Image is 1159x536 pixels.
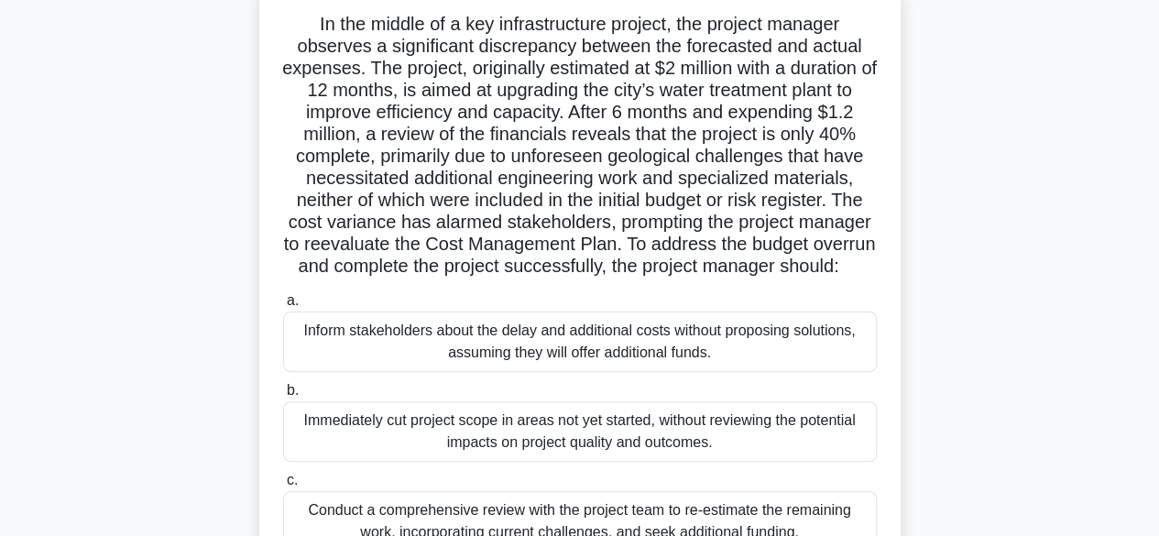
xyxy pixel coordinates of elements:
[287,472,298,487] span: c.
[281,13,879,279] h5: In the middle of a key infrastructure project, the project manager observes a significant discrep...
[287,292,299,308] span: a.
[283,312,877,372] div: Inform stakeholders about the delay and additional costs without proposing solutions, assuming th...
[287,382,299,398] span: b.
[283,401,877,462] div: Immediately cut project scope in areas not yet started, without reviewing the potential impacts o...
